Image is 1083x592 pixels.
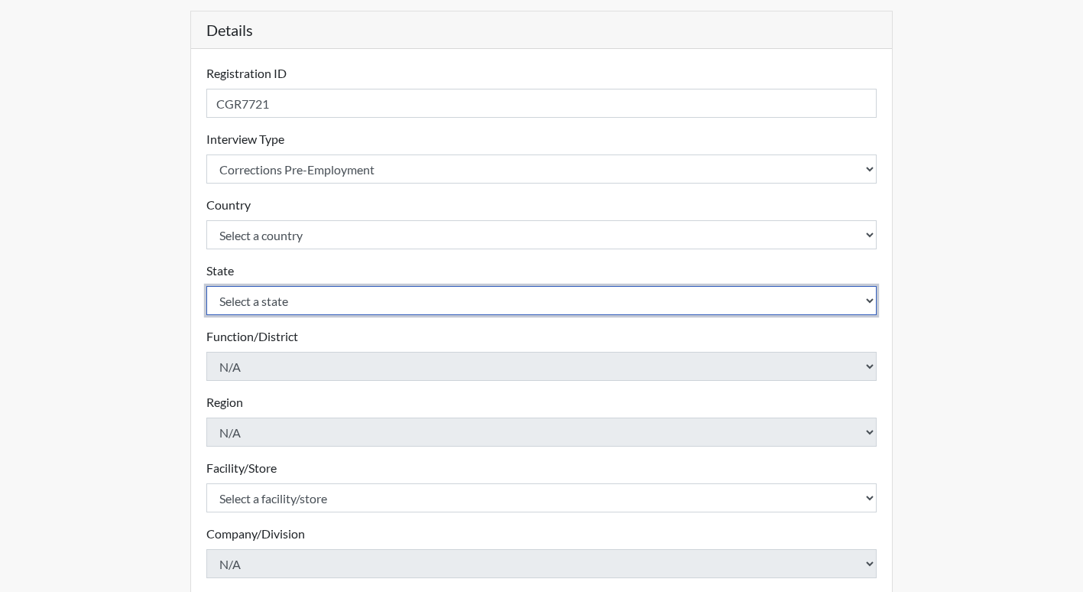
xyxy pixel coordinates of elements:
[206,262,234,280] label: State
[206,525,305,543] label: Company/Division
[206,327,298,346] label: Function/District
[206,393,243,411] label: Region
[206,130,284,148] label: Interview Type
[206,64,287,83] label: Registration ID
[206,89,877,118] input: Insert a Registration ID, which needs to be a unique alphanumeric value for each interviewee
[206,196,251,214] label: Country
[191,11,893,49] h5: Details
[206,459,277,477] label: Facility/Store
